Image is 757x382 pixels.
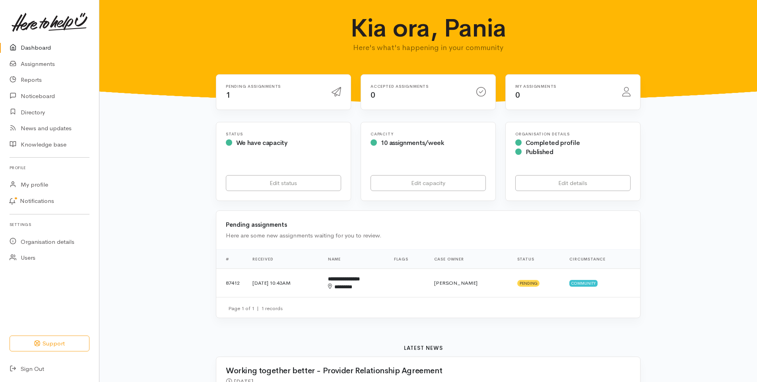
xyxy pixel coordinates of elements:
span: Completed profile [526,139,580,147]
h6: My assignments [515,84,613,89]
p: Here's what's happening in your community [274,42,583,53]
span: Community [569,280,598,286]
span: 0 [371,90,375,100]
small: Page 1 of 1 1 records [228,305,283,312]
td: 87412 [216,269,246,297]
span: 10 assignments/week [381,139,444,147]
th: Flags [388,250,428,269]
h2: Working together better - Provider Relationship Agreement [226,367,621,375]
a: Edit capacity [371,175,486,191]
h1: Kia ora, Pania [274,14,583,42]
h6: Profile [10,162,89,173]
span: 1 [226,90,231,100]
h6: Settings [10,219,89,230]
button: Support [10,336,89,352]
a: Edit details [515,175,631,191]
span: Pending [517,280,540,286]
span: Published [526,148,553,156]
a: Edit status [226,175,341,191]
h6: Organisation Details [515,132,631,136]
b: Latest news [404,345,443,351]
div: Here are some new assignments waiting for you to review. [226,231,631,240]
span: | [257,305,259,312]
h6: Capacity [371,132,486,136]
h6: Status [226,132,341,136]
th: Status [511,250,563,269]
th: Case Owner [428,250,511,269]
td: [DATE] 10:43AM [246,269,322,297]
th: Name [322,250,388,269]
td: [PERSON_NAME] [428,269,511,297]
span: 0 [515,90,520,100]
h6: Pending assignments [226,84,322,89]
th: Circumstance [563,250,640,269]
span: We have capacity [236,139,287,147]
b: Pending assignments [226,221,287,228]
th: # [216,250,246,269]
h6: Accepted assignments [371,84,467,89]
th: Received [246,250,322,269]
